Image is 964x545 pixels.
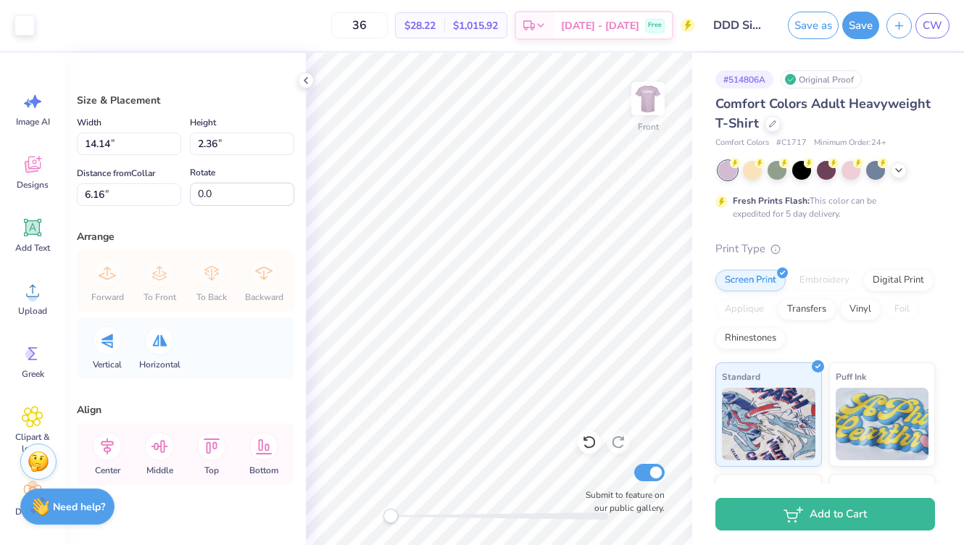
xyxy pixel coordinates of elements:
div: Original Proof [781,70,862,88]
div: Arrange [77,229,294,244]
label: Height [190,114,216,131]
span: Middle [146,465,173,476]
span: Metallic & Glitter Ink [836,480,921,496]
span: Neon Ink [722,480,757,496]
div: Foil [885,299,919,320]
div: Vinyl [840,299,881,320]
div: Accessibility label [383,509,398,523]
div: Digital Print [863,270,934,291]
span: Decorate [15,506,50,517]
strong: Need help? [53,500,105,514]
label: Rotate [190,164,215,181]
span: Upload [18,305,47,317]
div: Transfers [778,299,836,320]
img: Puff Ink [836,388,929,460]
span: Add Text [15,242,50,254]
div: Screen Print [715,270,786,291]
span: [DATE] - [DATE] [561,18,639,33]
div: Rhinestones [715,328,786,349]
span: Minimum Order: 24 + [814,137,886,149]
button: Save as [788,12,839,39]
span: Comfort Colors [715,137,769,149]
input: – – [331,12,388,38]
div: This color can be expedited for 5 day delivery. [733,194,911,220]
span: Standard [722,369,760,384]
button: Add to Cart [715,498,935,531]
div: Front [638,120,659,133]
label: Submit to feature on our public gallery. [578,488,665,515]
span: Horizontal [139,359,180,370]
span: Top [204,465,219,476]
div: Embroidery [790,270,859,291]
input: Untitled Design [702,11,773,40]
span: Puff Ink [836,369,866,384]
span: Comfort Colors Adult Heavyweight T-Shirt [715,95,931,132]
span: Clipart & logos [9,431,57,454]
label: Distance from Collar [77,165,155,182]
span: Center [95,465,120,476]
div: Applique [715,299,773,320]
img: Front [633,84,662,113]
div: Size & Placement [77,93,294,108]
span: Greek [22,368,44,380]
span: Bottom [249,465,278,476]
span: $28.22 [404,18,436,33]
div: Print Type [715,241,935,257]
span: Free [648,20,662,30]
span: Designs [17,179,49,191]
span: Vertical [93,359,122,370]
strong: Fresh Prints Flash: [733,195,810,207]
div: # 514806A [715,70,773,88]
span: CW [923,17,942,34]
span: # C1717 [776,137,807,149]
img: Standard [722,388,815,460]
label: Width [77,114,101,131]
div: Align [77,402,294,417]
a: CW [915,13,950,38]
span: Image AI [16,116,50,128]
span: $1,015.92 [453,18,498,33]
button: Save [842,12,879,39]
